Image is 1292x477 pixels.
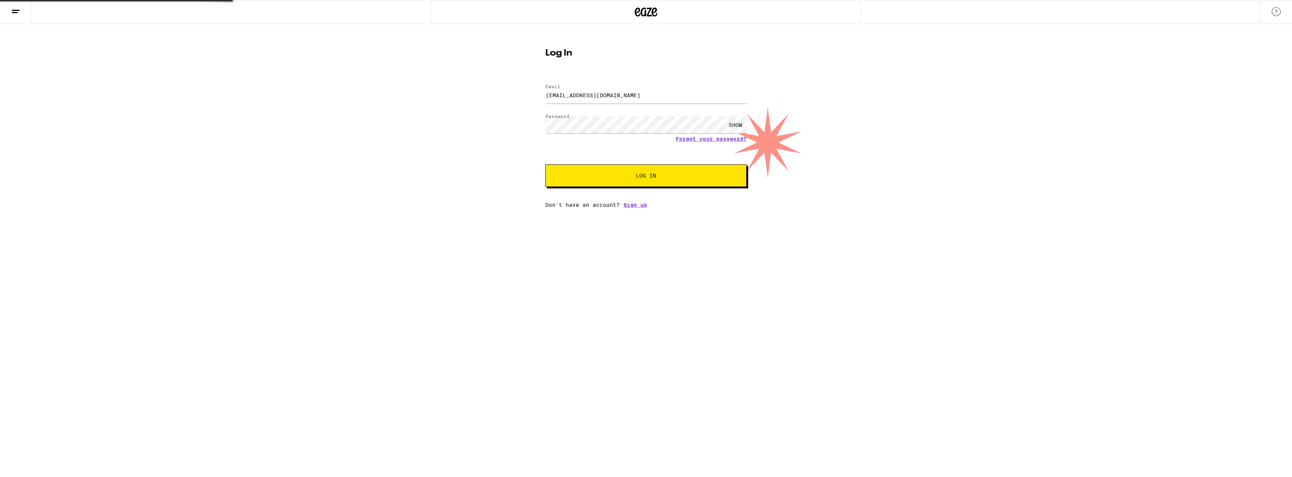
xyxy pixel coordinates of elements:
label: Password [545,114,569,119]
div: Don't have an account? [545,202,747,208]
a: Forgot your password? [676,136,747,142]
button: Log In [545,164,747,187]
h1: Log In [545,49,747,58]
input: Email [545,87,747,104]
a: Sign up [623,202,647,208]
span: Hi. Need any help? [5,5,54,11]
label: Email [545,84,560,89]
div: SHOW [724,116,747,133]
span: Log In [636,173,656,178]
